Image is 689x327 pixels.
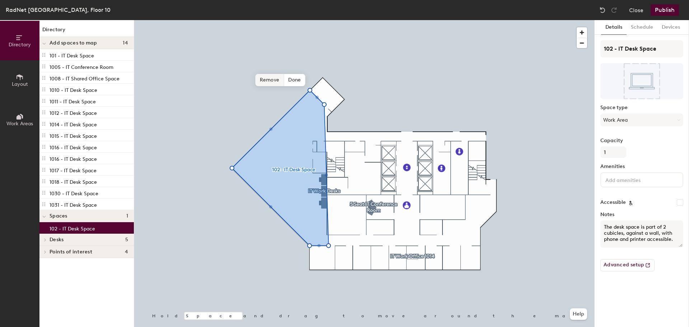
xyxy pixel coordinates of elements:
[570,308,587,320] button: Help
[600,200,626,205] label: Accessible
[284,74,305,86] span: Done
[50,108,97,116] p: 1012 - IT Desk Space
[50,165,97,174] p: 1017 - IT Desk Space
[50,213,67,219] span: Spaces
[256,74,284,86] span: Remove
[50,40,97,46] span: Add spaces to map
[50,224,95,232] p: 102 - IT Desk Space
[9,42,31,48] span: Directory
[50,62,113,70] p: 1005 - IT Conference Room
[600,212,683,218] label: Notes
[629,4,643,16] button: Close
[604,175,669,184] input: Add amenities
[600,220,683,248] textarea: The desk space is part of 2 cubicles, against a wall, with phone and printer accessible.
[600,105,683,111] label: Space type
[50,154,97,162] p: 1016 - IT Desk Space
[50,74,119,82] p: 1008 - IT Shared Office Space
[50,237,64,243] span: Desks
[50,188,98,197] p: 1030 - IT Desk Space
[600,63,683,99] img: The space named 102 - IT Desk Space
[123,40,128,46] span: 14
[39,26,134,37] h1: Directory
[6,121,33,127] span: Work Areas
[50,97,96,105] p: 1011 - IT Desk Space
[599,6,606,14] img: Undo
[50,85,97,93] p: 1010 - IT Desk Space
[600,259,655,271] button: Advanced setup
[651,4,679,16] button: Publish
[50,249,92,255] span: Points of interest
[50,143,97,151] p: 1016 - IT Desk Sapce
[610,6,618,14] img: Redo
[600,113,683,126] button: Work Area
[600,138,683,144] label: Capacity
[50,120,97,128] p: 1014 - IT Desk Space
[50,200,97,208] p: 1031 - IT Desk Space
[50,51,94,59] p: 101 - IT Desk Space
[600,164,683,169] label: Amenities
[12,81,28,87] span: Layout
[125,237,128,243] span: 5
[601,20,627,35] button: Details
[126,213,128,219] span: 1
[627,20,657,35] button: Schedule
[125,249,128,255] span: 4
[50,131,97,139] p: 1015 - IT Desk Space
[657,20,684,35] button: Devices
[6,5,111,14] div: RadNet [GEOGRAPHIC_DATA], Floor 10
[50,177,97,185] p: 1018 - IT Desk Space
